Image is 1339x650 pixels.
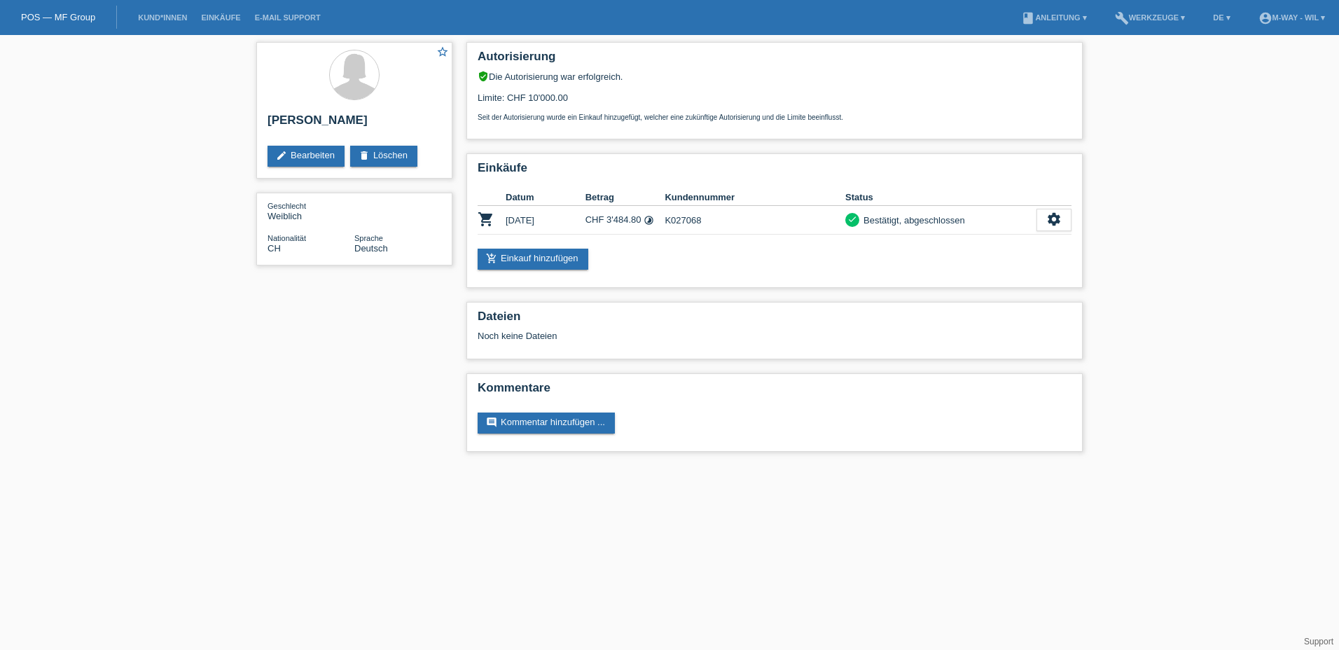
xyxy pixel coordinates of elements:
i: check [847,214,857,224]
span: Geschlecht [268,202,306,210]
a: E-Mail Support [248,13,328,22]
h2: [PERSON_NAME] [268,113,441,134]
a: Einkäufe [194,13,247,22]
span: Nationalität [268,234,306,242]
i: comment [486,417,497,428]
div: Weiblich [268,200,354,221]
a: buildWerkzeuge ▾ [1108,13,1193,22]
a: editBearbeiten [268,146,345,167]
i: build [1115,11,1129,25]
a: Kund*innen [131,13,194,22]
h2: Einkäufe [478,161,1071,182]
a: account_circlem-way - Wil ▾ [1251,13,1332,22]
div: Bestätigt, abgeschlossen [859,213,965,228]
th: Status [845,189,1036,206]
th: Betrag [585,189,665,206]
a: bookAnleitung ▾ [1014,13,1093,22]
i: book [1021,11,1035,25]
i: account_circle [1258,11,1272,25]
i: settings [1046,212,1062,227]
i: verified_user [478,71,489,82]
span: Sprache [354,234,383,242]
i: delete [359,150,370,161]
a: commentKommentar hinzufügen ... [478,413,615,434]
h2: Kommentare [478,381,1071,402]
td: [DATE] [506,206,585,235]
i: star_border [436,46,449,58]
i: edit [276,150,287,161]
span: Deutsch [354,243,388,254]
td: CHF 3'484.80 [585,206,665,235]
div: Limite: CHF 10'000.00 [478,82,1071,121]
span: Schweiz [268,243,281,254]
h2: Dateien [478,310,1071,331]
td: K027068 [665,206,845,235]
a: deleteLöschen [350,146,417,167]
th: Kundennummer [665,189,845,206]
a: add_shopping_cartEinkauf hinzufügen [478,249,588,270]
a: DE ▾ [1206,13,1237,22]
i: POSP00026062 [478,211,494,228]
h2: Autorisierung [478,50,1071,71]
a: star_border [436,46,449,60]
a: POS — MF Group [21,12,95,22]
div: Die Autorisierung war erfolgreich. [478,71,1071,82]
i: add_shopping_cart [486,253,497,264]
a: Support [1304,637,1333,646]
div: Noch keine Dateien [478,331,906,341]
th: Datum [506,189,585,206]
i: 6 Raten [644,215,654,226]
p: Seit der Autorisierung wurde ein Einkauf hinzugefügt, welcher eine zukünftige Autorisierung und d... [478,113,1071,121]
